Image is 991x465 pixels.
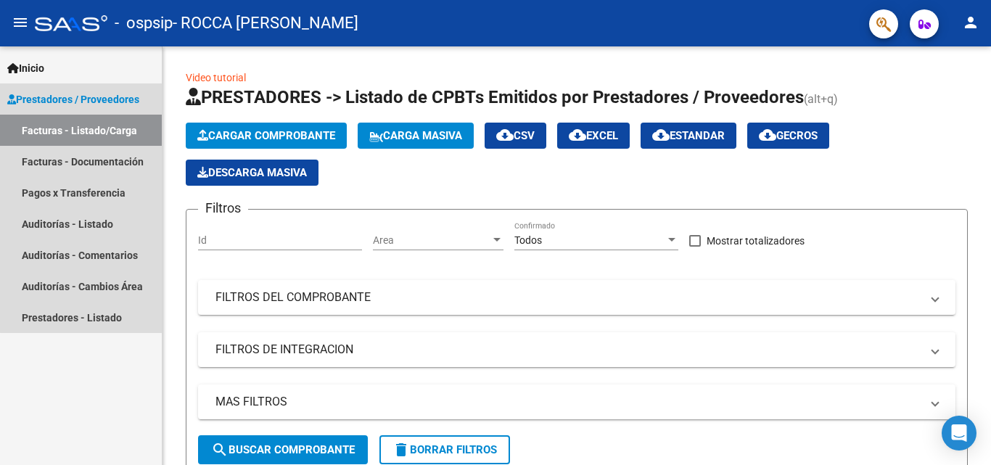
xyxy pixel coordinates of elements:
mat-panel-title: MAS FILTROS [215,394,921,410]
mat-icon: menu [12,14,29,31]
span: Estandar [652,129,725,142]
span: - ospsip [115,7,173,39]
h3: Filtros [198,198,248,218]
span: Gecros [759,129,818,142]
mat-icon: cloud_download [652,126,670,144]
mat-expansion-panel-header: FILTROS DE INTEGRACION [198,332,955,367]
mat-icon: search [211,441,229,458]
mat-expansion-panel-header: FILTROS DEL COMPROBANTE [198,280,955,315]
span: Mostrar totalizadores [707,232,805,250]
app-download-masive: Descarga masiva de comprobantes (adjuntos) [186,160,318,186]
mat-expansion-panel-header: MAS FILTROS [198,384,955,419]
mat-icon: cloud_download [496,126,514,144]
span: CSV [496,129,535,142]
span: (alt+q) [804,92,838,106]
span: - ROCCA [PERSON_NAME] [173,7,358,39]
span: Cargar Comprobante [197,129,335,142]
span: Inicio [7,60,44,76]
button: Gecros [747,123,829,149]
button: CSV [485,123,546,149]
span: Carga Masiva [369,129,462,142]
span: Prestadores / Proveedores [7,91,139,107]
mat-icon: person [962,14,979,31]
mat-icon: cloud_download [569,126,586,144]
span: Buscar Comprobante [211,443,355,456]
span: PRESTADORES -> Listado de CPBTs Emitidos por Prestadores / Proveedores [186,87,804,107]
button: Cargar Comprobante [186,123,347,149]
span: Descarga Masiva [197,166,307,179]
a: Video tutorial [186,72,246,83]
span: Borrar Filtros [392,443,497,456]
button: Carga Masiva [358,123,474,149]
span: Todos [514,234,542,246]
span: EXCEL [569,129,618,142]
button: Estandar [641,123,736,149]
mat-panel-title: FILTROS DE INTEGRACION [215,342,921,358]
button: Descarga Masiva [186,160,318,186]
span: Area [373,234,490,247]
button: EXCEL [557,123,630,149]
mat-panel-title: FILTROS DEL COMPROBANTE [215,289,921,305]
div: Open Intercom Messenger [942,416,976,450]
mat-icon: delete [392,441,410,458]
button: Borrar Filtros [379,435,510,464]
button: Buscar Comprobante [198,435,368,464]
mat-icon: cloud_download [759,126,776,144]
